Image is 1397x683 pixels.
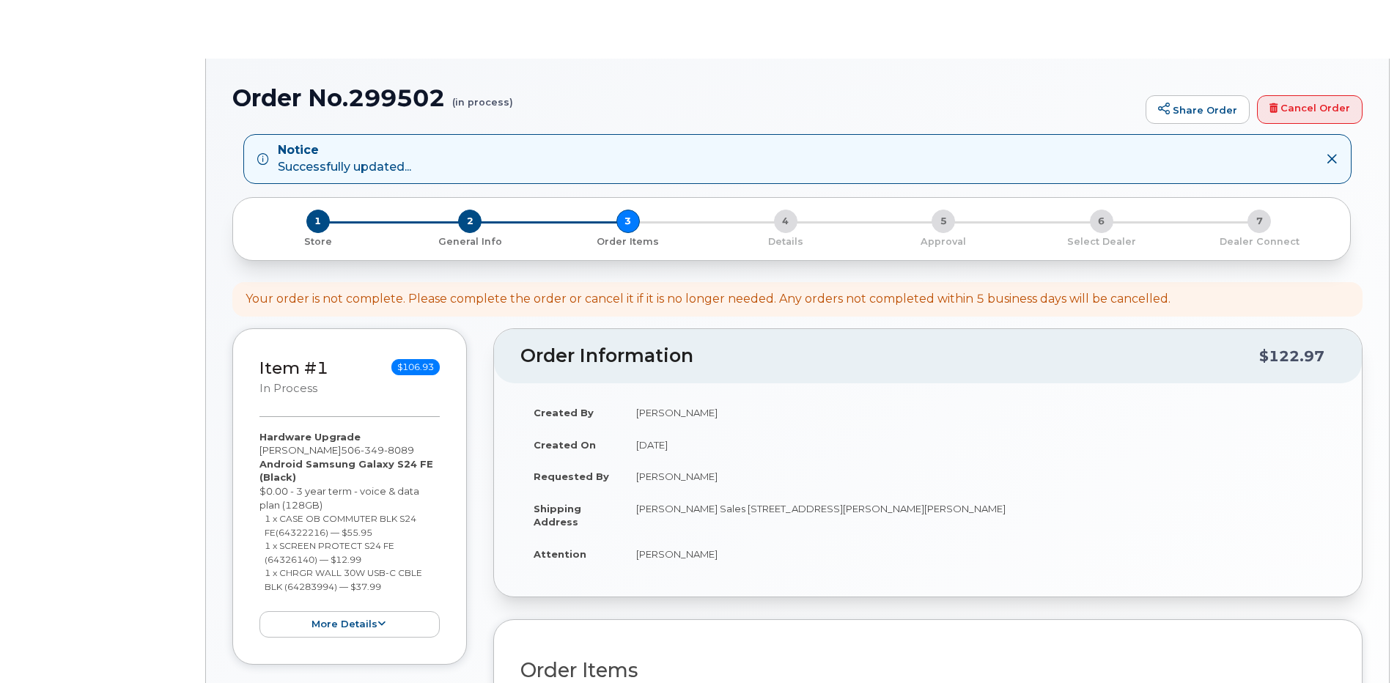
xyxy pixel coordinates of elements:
strong: Requested By [534,470,609,482]
small: in process [259,382,317,395]
small: 1 x CHRGR WALL 30W USB-C CBLE BLK (64283994) — $37.99 [265,567,422,592]
strong: Created By [534,407,594,418]
strong: Hardware Upgrade [259,431,361,443]
div: $122.97 [1259,342,1324,370]
h2: Order Information [520,346,1259,366]
a: 1 Store [245,233,391,248]
td: [PERSON_NAME] [623,396,1335,429]
strong: Android Samsung Galaxy S24 FE (Black) [259,458,433,484]
span: 1 [306,210,330,233]
small: (in process) [452,85,513,108]
p: Store [251,235,385,248]
a: Cancel Order [1257,95,1363,125]
small: 1 x CASE OB COMMUTER BLK S24 FE(64322216) — $55.95 [265,513,416,538]
small: 1 x SCREEN PROTECT S24 FE (64326140) — $12.99 [265,540,394,565]
div: Successfully updated... [278,142,411,176]
p: General Info [397,235,542,248]
span: 8089 [384,444,414,456]
td: [PERSON_NAME] [623,460,1335,492]
td: [PERSON_NAME] [623,538,1335,570]
span: $106.93 [391,359,440,375]
strong: Attention [534,548,586,560]
td: [DATE] [623,429,1335,461]
h2: Order Items [520,660,1335,682]
strong: Notice [278,142,411,159]
span: 506 [341,444,414,456]
div: [PERSON_NAME] $0.00 - 3 year term - voice & data plan (128GB) [259,430,440,638]
strong: Created On [534,439,596,451]
button: more details [259,611,440,638]
a: Share Order [1146,95,1250,125]
div: Your order is not complete. Please complete the order or cancel it if it is no longer needed. Any... [246,291,1171,308]
td: [PERSON_NAME] Sales [STREET_ADDRESS][PERSON_NAME][PERSON_NAME] [623,492,1335,538]
a: Item #1 [259,358,328,378]
strong: Shipping Address [534,503,581,528]
span: 2 [458,210,482,233]
a: 2 General Info [391,233,548,248]
span: 349 [361,444,384,456]
h1: Order No.299502 [232,85,1138,111]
